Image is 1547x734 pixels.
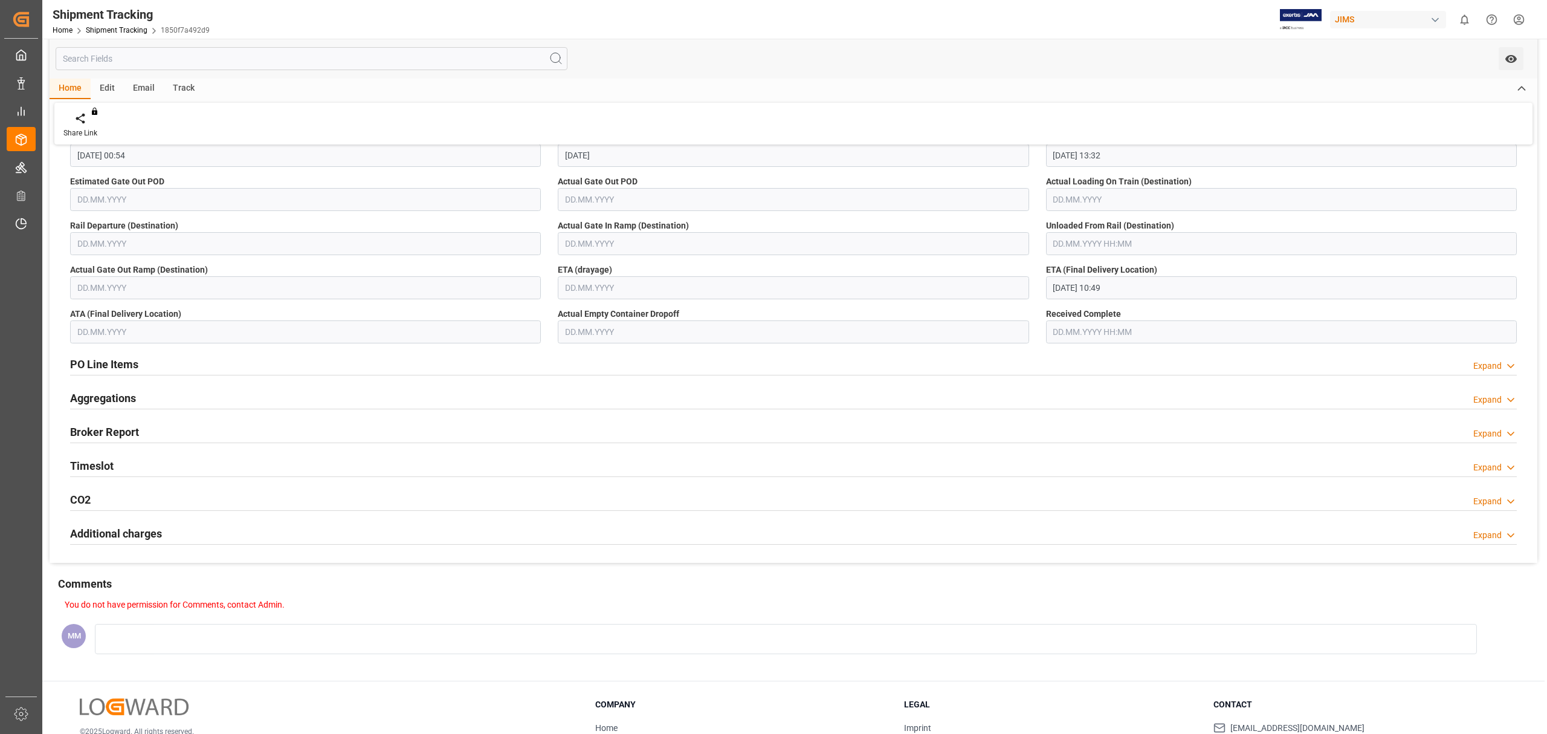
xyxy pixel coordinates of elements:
h3: Contact [1213,698,1507,711]
span: Received Complete [1046,308,1121,320]
div: Expand [1473,529,1502,542]
input: DD.MM.YYYY [70,276,541,299]
span: Actual Loading On Train (Destination) [1046,175,1192,188]
button: show 0 new notifications [1451,6,1478,33]
span: ETA (drayage) [558,264,612,276]
input: DD.MM.YYYY HH:MM [1046,276,1517,299]
span: Actual Gate Out Ramp (Destination) [70,264,208,276]
h2: PO Line Items [70,356,138,372]
div: Expand [1473,461,1502,474]
div: Expand [1473,427,1502,440]
p: You do not have permission for Comments, contact Admin. [65,599,1519,611]
h2: Timeslot [70,458,114,474]
input: DD.MM.YYYY [558,232,1029,255]
h2: CO2 [70,492,91,508]
h3: Company [595,698,889,711]
span: Unloaded From Rail (Destination) [1046,219,1174,232]
input: DD.MM.YYYY HH:MM [1046,320,1517,343]
input: DD.MM.YYYY HH:MM [1046,232,1517,255]
div: Edit [91,79,124,99]
span: Estimated Gate Out POD [70,175,164,188]
span: ATA (Final Delivery Location) [70,308,181,320]
span: Actual Empty Container Dropoff [558,308,679,320]
h2: Broker Report [70,424,139,440]
a: Shipment Tracking [86,26,147,34]
input: DD.MM.YYYY HH:MM [1046,144,1517,167]
div: JIMS [1330,11,1446,28]
span: Actual Gate Out POD [558,175,638,188]
h3: Legal [904,698,1198,711]
button: open menu [1499,47,1523,70]
input: Search Fields [56,47,567,70]
input: DD.MM.YYYY [558,320,1029,343]
a: Imprint [904,723,931,733]
div: Expand [1473,495,1502,508]
input: DD.MM.YYYY [558,276,1029,299]
div: Expand [1473,394,1502,406]
h2: Comments [58,576,112,592]
div: Home [50,79,91,99]
div: Track [164,79,204,99]
input: DD.MM.YYYY [70,320,541,343]
span: Actual Gate In Ramp (Destination) [558,219,689,232]
span: ETA (Final Delivery Location) [1046,264,1157,276]
div: Email [124,79,164,99]
img: Logward Logo [80,698,189,716]
div: Expand [1473,360,1502,372]
div: Shipment Tracking [53,5,210,24]
img: Exertis%20JAM%20-%20Email%20Logo.jpg_1722504956.jpg [1280,9,1322,30]
button: Help Center [1478,6,1505,33]
input: DD.MM.YYYY [558,188,1029,211]
a: Home [595,723,618,733]
a: Home [53,26,73,34]
button: JIMS [1330,8,1451,31]
input: DD.MM.YYYY [1046,188,1517,211]
input: DD.MM.YYYY [70,188,541,211]
input: DD.MM.YYYY HH:MM [70,144,541,167]
span: Rail Departure (Destination) [70,219,178,232]
input: DD.MM.YYYY [558,144,1029,167]
input: DD.MM.YYYY [70,232,541,255]
h2: Additional charges [70,525,162,542]
h2: Aggregations [70,390,136,406]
